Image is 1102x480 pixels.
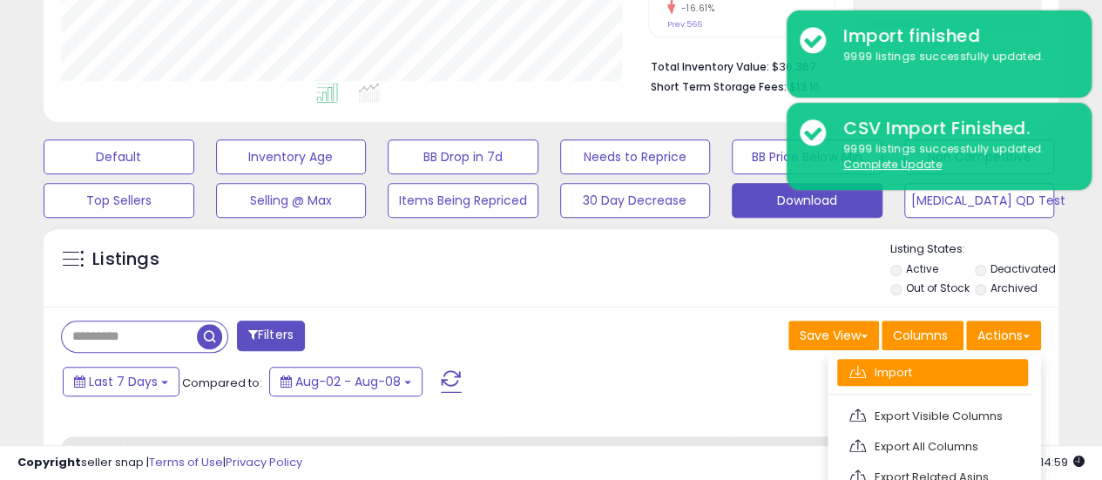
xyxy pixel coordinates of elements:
[388,183,538,218] button: Items Being Repriced
[882,321,963,350] button: Columns
[830,49,1078,65] div: 9999 listings successfully updated.
[269,367,423,396] button: Aug-02 - Aug-08
[990,261,1056,276] label: Deactivated
[741,443,1033,462] div: Current B2B Buybox Price
[651,59,769,74] b: Total Inventory Value:
[893,327,948,344] span: Columns
[44,139,194,174] button: Default
[732,183,882,218] button: Download
[295,373,401,390] span: Aug-02 - Aug-08
[843,157,942,172] u: Complete Update
[182,375,262,391] span: Compared to:
[837,359,1028,386] a: Import
[560,139,711,174] button: Needs to Reprice
[216,139,367,174] button: Inventory Age
[830,116,1078,141] div: CSV Import Finished.
[1013,454,1085,470] span: 2025-08-16 14:59 GMT
[667,19,702,30] small: Prev: 566
[837,402,1028,429] a: Export Visible Columns
[89,373,158,390] span: Last 7 Days
[17,454,81,470] strong: Copyright
[237,321,305,351] button: Filters
[149,454,223,470] a: Terms of Use
[905,261,937,276] label: Active
[905,281,969,295] label: Out of Stock
[44,183,194,218] button: Top Sellers
[388,139,538,174] button: BB Drop in 7d
[830,141,1078,173] div: 9999 listings successfully updated.
[560,183,711,218] button: 30 Day Decrease
[226,454,302,470] a: Privacy Policy
[830,24,1078,49] div: Import finished
[904,183,1055,218] button: [MEDICAL_DATA] QD Test
[92,247,159,272] h5: Listings
[837,433,1028,460] a: Export All Columns
[17,455,302,471] div: seller snap | |
[788,321,879,350] button: Save View
[890,241,1058,258] p: Listing States:
[216,183,367,218] button: Selling @ Max
[990,281,1038,295] label: Archived
[675,2,715,15] small: -16.61%
[651,55,1028,76] li: $36,367
[966,321,1041,350] button: Actions
[651,79,787,94] b: Short Term Storage Fees:
[130,443,727,462] div: Title
[63,367,179,396] button: Last 7 Days
[732,139,882,174] button: BB Price Below Min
